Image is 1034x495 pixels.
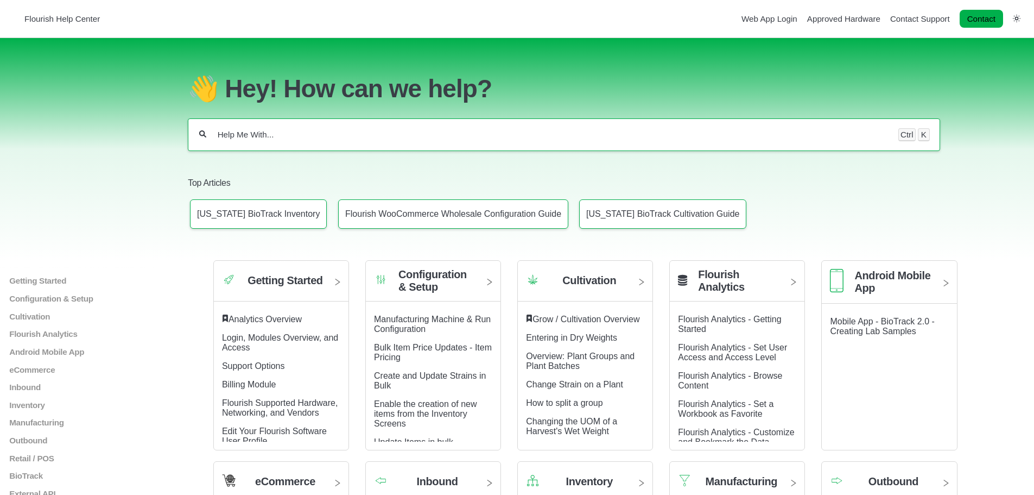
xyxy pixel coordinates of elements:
a: Analytics Overview article [229,315,302,324]
a: Flourish Analytics - Customize and Bookmark the Data article [678,428,794,447]
h2: Cultivation [562,274,616,287]
a: How to split a group article [526,398,602,408]
kbd: K [918,128,930,141]
a: Inbound [8,383,178,392]
a: Flourish Analytics [670,269,804,302]
img: Flourish Help Center Logo [14,11,19,26]
section: Top Articles [188,161,940,238]
h2: Getting Started [248,274,322,287]
a: Bulk Item Price Updates - Item Pricing article [374,343,492,362]
a: Article: Connecticut BioTrack Cultivation Guide [579,199,746,229]
a: Contact [960,10,1003,28]
a: Login, Modules Overview, and Access article [222,333,338,352]
a: Retail / POS [8,453,178,462]
p: [US_STATE] BioTrack Inventory [197,209,320,219]
a: Category icon Configuration & Setup [366,269,500,302]
img: Category icon [678,474,692,487]
a: Flourish Supported Hardware, Networking, and Vendors article [222,398,338,417]
img: Category icon [222,273,236,286]
a: Entering in Dry Weights article [526,333,617,342]
img: Category icon [374,476,388,485]
a: Flourish Help Center [14,11,100,26]
h2: Flourish Analytics [698,268,780,293]
div: Keyboard shortcut for search [898,128,930,141]
a: eCommerce [8,365,178,374]
a: Grow / Cultivation Overview article [532,315,639,324]
a: Outbound [8,436,178,445]
a: Change Strain on a Plant article [526,380,623,389]
h2: Inventory [566,475,613,488]
h2: Android Mobile App [854,270,932,295]
img: Category icon [830,476,843,485]
h2: Outbound [868,475,918,488]
h2: eCommerce [255,475,315,488]
img: Category icon [526,474,540,487]
input: Help Me With... [217,129,888,140]
a: Contact Support navigation item [890,14,950,23]
a: Article: Connecticut BioTrack Inventory [190,199,327,229]
a: BioTrack [8,471,178,480]
a: Manufacturing [8,418,178,427]
a: Flourish Analytics - Getting Started article [678,315,781,334]
a: Getting Started [8,276,178,285]
a: Category icon Android Mobile App [822,269,956,304]
a: Configuration & Setup [8,294,178,303]
a: Enable the creation of new items from the Inventory Screens article [374,399,477,428]
a: Switch dark mode setting [1013,14,1020,23]
a: Manufacturing Machine & Run Configuration article [374,315,491,334]
h2: Inbound [417,475,458,488]
a: Web App Login navigation item [741,14,797,23]
a: Overview: Plant Groups and Plant Batches article [526,352,635,371]
h2: Manufacturing [706,475,778,488]
a: Flourish Analytics - Set User Access and Access Level article [678,343,787,362]
img: Category icon [374,273,388,286]
a: Update Items in bulk article [374,437,453,447]
a: Support Options article [222,361,285,371]
li: Contact desktop [957,11,1006,27]
a: Flourish Analytics - Browse Content article [678,371,782,390]
div: ​ [526,315,644,324]
h1: 👋 Hey! How can we help? [188,74,940,103]
a: Billing Module article [222,380,276,389]
a: Create and Update Strains in Bulk article [374,371,486,390]
a: Flourish Analytics [8,329,178,339]
a: Category icon Cultivation [518,269,652,302]
a: Flourish Analytics - Set a Workbook as Favorite article [678,399,773,418]
img: Category icon [526,273,540,286]
a: Cultivation [8,311,178,321]
span: Flourish Help Center [24,14,100,23]
a: Mobile App - BioTrack 2.0 - Creating Lab Samples article [830,317,934,336]
a: Changing the UOM of a Harvest's Wet Weight article [526,417,617,436]
svg: Featured [526,315,532,322]
a: Category icon Getting Started [214,269,348,302]
div: ​ [222,315,340,324]
a: Edit Your Flourish Software User Profile article [222,427,327,446]
svg: Featured [222,315,229,322]
a: Inventory [8,400,178,410]
p: Flourish WooCommerce Wholesale Configuration Guide [345,209,561,219]
a: Android Mobile App [8,347,178,356]
h2: Top Articles [188,177,940,189]
a: Approved Hardware navigation item [807,14,880,23]
img: Category icon [830,269,843,292]
p: [US_STATE] BioTrack Cultivation Guide [586,209,739,219]
img: Category icon [222,474,236,487]
a: Article: Flourish WooCommerce Wholesale Configuration Guide [338,199,568,229]
kbd: Ctrl [898,128,916,141]
h2: Configuration & Setup [398,268,476,293]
